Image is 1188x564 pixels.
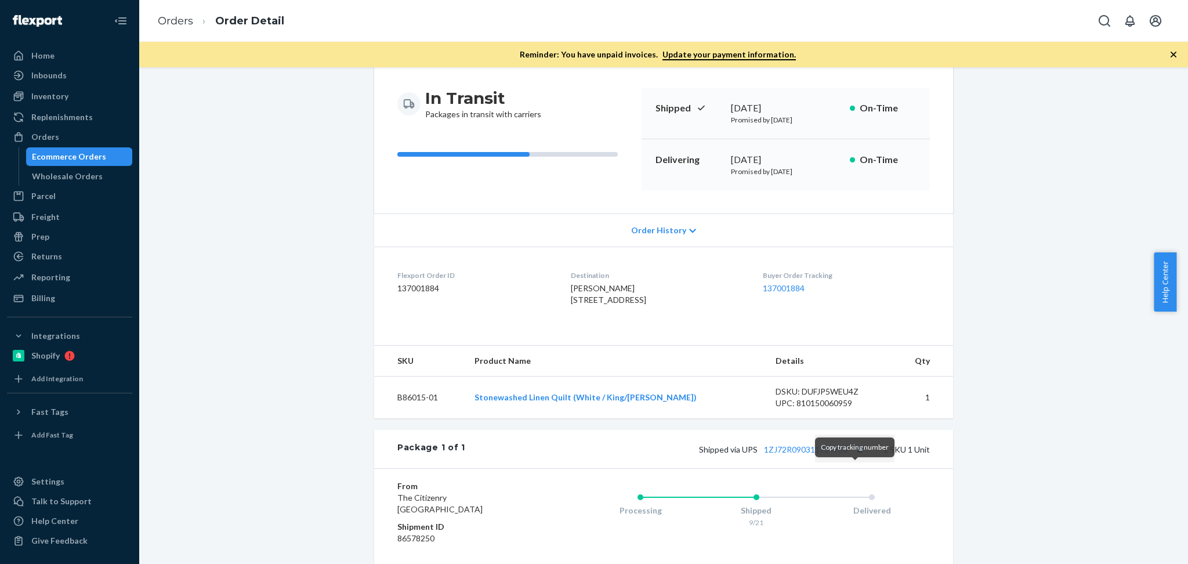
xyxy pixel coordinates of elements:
[860,153,916,167] p: On-Time
[731,167,841,176] p: Promised by [DATE]
[465,442,930,457] div: 1 SKU 1 Unit
[7,403,132,421] button: Fast Tags
[148,4,294,38] ol: breadcrumbs
[31,111,93,123] div: Replenishments
[7,532,132,550] button: Give Feedback
[655,102,722,115] p: Shipped
[31,231,49,243] div: Prep
[731,102,841,115] div: [DATE]
[764,444,847,454] a: 1ZJ72R090311754730
[397,283,552,294] dd: 137001884
[7,247,132,266] a: Returns
[7,46,132,65] a: Home
[7,346,132,365] a: Shopify
[374,346,465,377] th: SKU
[31,50,55,62] div: Home
[31,91,68,102] div: Inventory
[215,15,284,27] a: Order Detail
[520,49,796,60] p: Reminder: You have unpaid invoices.
[7,289,132,308] a: Billing
[1118,9,1142,32] button: Open notifications
[475,392,697,402] a: Stonewashed Linen Quilt (White / King/[PERSON_NAME])
[698,518,814,527] div: 9/21
[571,283,646,305] span: [PERSON_NAME] [STREET_ADDRESS]
[7,426,132,444] a: Add Fast Tag
[731,153,841,167] div: [DATE]
[425,88,541,109] h3: In Transit
[571,270,744,280] dt: Destination
[7,370,132,388] a: Add Integration
[698,505,814,516] div: Shipped
[397,493,483,514] span: The Citizenry [GEOGRAPHIC_DATA]
[31,515,78,527] div: Help Center
[425,88,541,120] div: Packages in transit with carriers
[31,350,60,361] div: Shopify
[26,167,133,186] a: Wholesale Orders
[397,480,536,492] dt: From
[821,443,889,451] span: Copy tracking number
[1093,9,1116,32] button: Open Search Box
[631,225,686,236] span: Order History
[7,512,132,530] a: Help Center
[7,108,132,126] a: Replenishments
[763,270,930,280] dt: Buyer Order Tracking
[7,66,132,85] a: Inbounds
[776,397,885,409] div: UPC: 810150060959
[31,374,83,384] div: Add Integration
[655,153,722,167] p: Delivering
[31,131,59,143] div: Orders
[32,151,106,162] div: Ecommerce Orders
[465,346,766,377] th: Product Name
[582,505,698,516] div: Processing
[7,492,132,511] a: Talk to Support
[397,521,536,533] dt: Shipment ID
[31,211,60,223] div: Freight
[7,227,132,246] a: Prep
[32,171,103,182] div: Wholesale Orders
[26,147,133,166] a: Ecommerce Orders
[894,377,953,419] td: 1
[158,15,193,27] a: Orders
[31,535,88,547] div: Give Feedback
[662,49,796,60] a: Update your payment information.
[31,496,92,507] div: Talk to Support
[7,208,132,226] a: Freight
[31,190,56,202] div: Parcel
[31,330,80,342] div: Integrations
[397,442,465,457] div: Package 1 of 1
[766,346,894,377] th: Details
[731,115,841,125] p: Promised by [DATE]
[7,268,132,287] a: Reporting
[1154,252,1176,312] button: Help Center
[7,187,132,205] a: Parcel
[374,377,465,419] td: B86015-01
[31,251,62,262] div: Returns
[1144,9,1167,32] button: Open account menu
[397,270,552,280] dt: Flexport Order ID
[894,346,953,377] th: Qty
[814,505,930,516] div: Delivered
[397,533,536,544] dd: 86578250
[31,430,73,440] div: Add Fast Tag
[31,476,64,487] div: Settings
[7,128,132,146] a: Orders
[776,386,885,397] div: DSKU: DUFJP5WEU4Z
[7,472,132,491] a: Settings
[860,102,916,115] p: On-Time
[31,292,55,304] div: Billing
[7,327,132,345] button: Integrations
[109,9,132,32] button: Close Navigation
[7,87,132,106] a: Inventory
[31,70,67,81] div: Inbounds
[31,406,68,418] div: Fast Tags
[13,15,62,27] img: Flexport logo
[763,283,805,293] a: 137001884
[699,444,867,454] span: Shipped via UPS
[31,272,70,283] div: Reporting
